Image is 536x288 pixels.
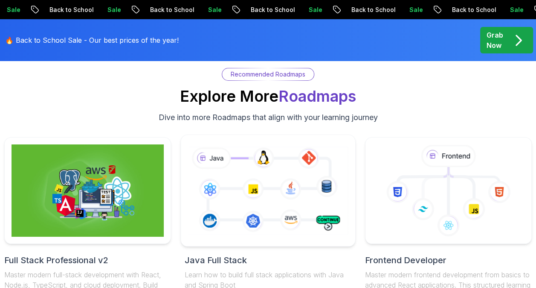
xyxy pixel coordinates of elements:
[292,6,319,14] p: Sale
[12,144,164,237] img: Full Stack Professional v2
[334,6,392,14] p: Back to School
[90,6,118,14] p: Sale
[231,70,305,79] p: Recommended Roadmaps
[493,6,520,14] p: Sale
[392,6,420,14] p: Sale
[180,88,356,105] h2: Explore More
[435,6,493,14] p: Back to School
[185,254,351,266] h2: Java Full Stack
[234,6,292,14] p: Back to School
[4,254,171,266] h2: Full Stack Professional v2
[191,6,218,14] p: Sale
[5,35,179,45] p: 🔥 Back to School Sale - Our best prices of the year!
[159,112,378,123] p: Dive into more Roadmaps that align with your learning journey
[365,254,532,266] h2: Frontend Developer
[133,6,191,14] p: Back to School
[278,87,356,106] span: Roadmaps
[487,30,503,50] p: Grab Now
[32,6,90,14] p: Back to School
